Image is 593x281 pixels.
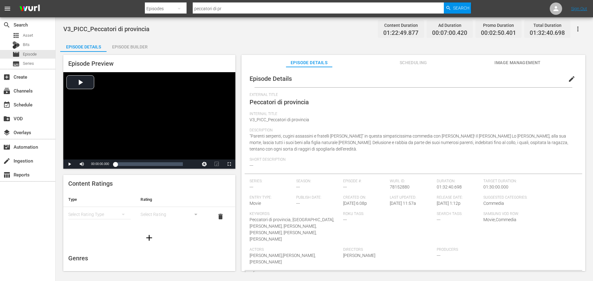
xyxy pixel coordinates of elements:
span: --- [250,184,253,189]
span: 01:22:49.877 [383,30,418,37]
span: --- [296,184,300,189]
span: --- [343,184,347,189]
span: "Parenti serpenti, cugini assassini e fratelli [PERSON_NAME]" in questa simpaticissima commedia c... [250,134,568,151]
div: Episode Details [60,39,107,54]
span: External Title [250,93,574,97]
span: Suggested Categories: [483,195,574,200]
span: Internal Title [250,112,574,117]
span: Reports [3,171,11,179]
span: Target Duration: [483,179,574,184]
button: Picture-in-Picture [211,159,223,169]
span: Content Ratings [68,180,113,187]
span: Search [3,21,11,29]
span: Image Management [494,59,541,67]
a: Sign Out [571,6,587,11]
span: delete [217,213,224,220]
span: Created On: [343,195,387,200]
span: [DATE] 6:08p [343,201,367,206]
span: Release Date: [437,195,481,200]
span: Automation [3,143,11,151]
span: Commedia [483,201,504,206]
span: Samsung VOD Row: [483,212,527,217]
span: Scheduling [390,59,436,67]
span: Peccatori di provincia, [GEOGRAPHIC_DATA], [PERSON_NAME], [PERSON_NAME], [PERSON_NAME], [PERSON_N... [250,217,334,242]
span: V3_PICC_Peccatori di provincia [63,25,149,33]
span: edit [568,75,575,83]
span: 01:32:40.698 [437,184,462,189]
p: Loading... [245,271,582,275]
span: Movie,Commedia [483,217,516,222]
span: V3_PICC_Peccatori di provincia [250,117,309,122]
th: Type [63,192,136,207]
span: Asset [23,32,33,39]
span: [PERSON_NAME] [343,253,375,258]
span: Episode #: [343,179,387,184]
span: Directors [343,247,434,252]
span: 00:00:00.000 [91,162,109,166]
div: Promo Duration [481,21,516,30]
span: Roku Tags: [343,212,434,217]
button: Episode Details [60,39,107,52]
span: Asset [12,32,20,39]
span: Actors [250,247,340,252]
span: Search Tags: [437,212,481,217]
span: Series [23,60,34,67]
div: Total Duration [530,21,565,30]
span: Keywords: [250,212,340,217]
span: Episode Details [250,75,292,82]
span: Short Description [250,157,574,162]
span: Overlays [3,129,11,136]
span: Wurl ID: [390,179,434,184]
div: Ad Duration [432,21,467,30]
span: Schedule [3,101,11,109]
span: Ingestion [3,157,11,165]
button: Search [444,2,471,14]
button: Play [63,159,76,169]
span: Bits [23,42,30,48]
span: --- [437,217,440,222]
span: Channels [3,87,11,95]
th: Rating [136,192,208,207]
table: simple table [63,192,235,226]
span: Episode Preview [68,60,114,67]
span: Create [3,73,11,81]
span: Series: [250,179,293,184]
span: Season: [296,179,340,184]
span: 00:02:50.401 [481,30,516,37]
span: --- [296,201,300,206]
button: Jump To Time [198,159,211,169]
span: Description [250,128,574,133]
span: Producers [437,247,527,252]
span: Genres [68,254,88,262]
span: --- [343,217,347,222]
span: Peccatori di provincia [250,98,309,106]
span: Duration: [437,179,481,184]
div: Content Duration [383,21,418,30]
span: 78152880 [390,184,410,189]
span: [DATE] 1:12p [437,201,461,206]
span: [PERSON_NAME],[PERSON_NAME],[PERSON_NAME] [250,253,316,264]
button: delete [213,209,228,224]
span: Publish Date: [296,195,340,200]
span: Last Updated: [390,195,434,200]
button: Episode Builder [107,39,153,52]
div: Video Player [63,72,235,169]
span: --- [437,253,440,258]
button: Mute [76,159,88,169]
span: Entry Type: [250,195,293,200]
span: menu [4,5,11,12]
button: edit [564,72,579,86]
div: Episode Builder [107,39,153,54]
span: VOD [3,115,11,122]
span: [DATE] 11:57a [390,201,416,206]
span: Episode [23,51,37,57]
span: Episode Details [286,59,332,67]
span: subtitles [12,60,20,68]
span: 01:32:40.698 [530,30,565,37]
span: --- [250,163,253,168]
span: Search [453,2,469,14]
span: 00:07:00.420 [432,30,467,37]
span: 01:30:00.000 [483,184,508,189]
img: ans4CAIJ8jUAAAAAAAAAAAAAAAAAAAAAAAAgQb4GAAAAAAAAAAAAAAAAAAAAAAAAJMjXAAAAAAAAAAAAAAAAAAAAAAAAgAT5G... [15,2,44,16]
div: Bits [12,41,20,49]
